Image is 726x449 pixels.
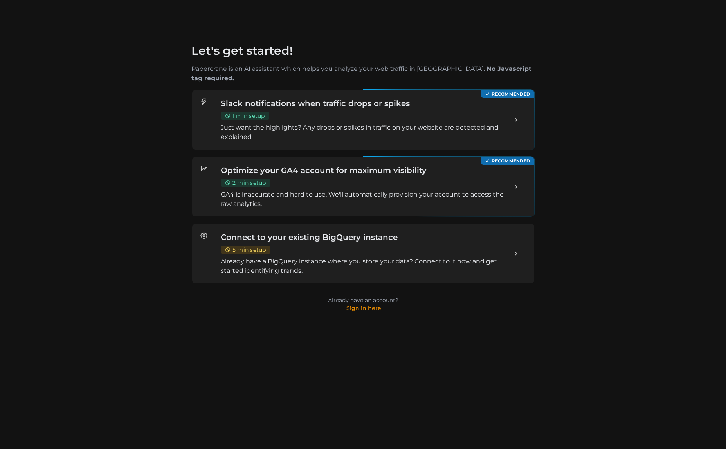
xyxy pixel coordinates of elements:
span: 2 min setup [232,179,266,187]
p: Just want the highlights? Any drops or spikes in traffic on your website are detected and explained [220,123,505,142]
span: 5 min setup [232,246,266,254]
h3: Optimize your GA4 account for maximum visibility [220,165,505,176]
h1: Let's get started! [191,44,293,58]
b: No Javascript tag required. [191,65,531,82]
span: Recommended [492,157,530,164]
a: Sign in here [346,305,381,312]
h3: Slack notifications when traffic drops or spikes [220,98,505,109]
p: Papercrane is an AI assistant which helps you analyze your web traffic in [GEOGRAPHIC_DATA]. [191,64,535,83]
span: Recommended [492,90,530,97]
span: 1 min setup [232,112,265,120]
p: GA4 is inaccurate and hard to use. We'll automatically provision your account to access the raw a... [220,190,505,209]
p: Already have a BigQuery instance where you store your data? Connect to it now and get started ide... [220,257,505,276]
h3: Connect to your existing BigQuery instance [220,232,505,243]
p: Already have an account? [191,296,535,312]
